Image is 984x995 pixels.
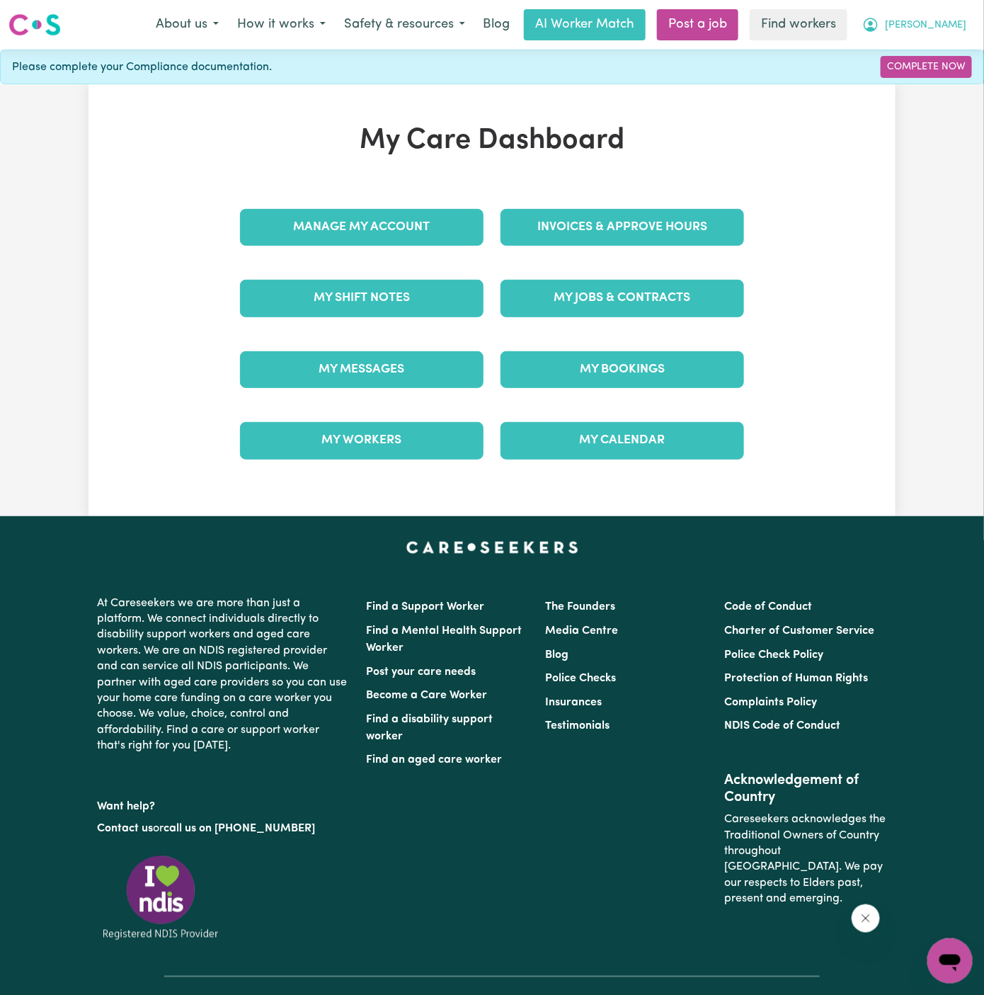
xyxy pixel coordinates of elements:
a: My Workers [240,422,484,459]
a: Post a job [657,9,738,40]
a: Careseekers home page [406,542,578,553]
button: How it works [228,10,335,40]
a: Blog [545,649,568,661]
a: Contact us [97,823,153,834]
a: Police Check Policy [725,649,824,661]
iframe: Close message [852,904,880,933]
a: My Calendar [500,422,744,459]
a: Invoices & Approve Hours [500,209,744,246]
p: or [97,815,349,842]
span: [PERSON_NAME] [885,18,966,33]
a: Manage My Account [240,209,484,246]
a: The Founders [545,601,615,613]
a: Find a Mental Health Support Worker [366,625,522,654]
a: My Jobs & Contracts [500,280,744,317]
button: Safety & resources [335,10,474,40]
p: At Careseekers we are more than just a platform. We connect individuals directly to disability su... [97,590,349,760]
a: call us on [PHONE_NUMBER] [164,823,315,834]
a: NDIS Code of Conduct [725,720,841,732]
a: Find a disability support worker [366,714,493,742]
a: Become a Care Worker [366,690,487,701]
a: My Messages [240,351,484,388]
iframe: Button to launch messaging window [927,938,973,984]
a: My Shift Notes [240,280,484,317]
a: Police Checks [545,673,616,684]
a: Careseekers logo [8,8,61,41]
a: My Bookings [500,351,744,388]
a: Insurances [545,697,602,708]
a: Charter of Customer Service [725,625,875,637]
a: Complaints Policy [725,697,818,708]
img: Registered NDIS provider [97,853,224,942]
img: Careseekers logo [8,12,61,38]
span: Please complete your Compliance documentation. [12,59,272,76]
button: My Account [853,10,976,40]
a: Testimonials [545,720,610,732]
a: Complete Now [881,56,972,78]
p: Want help? [97,793,349,814]
a: Find a Support Worker [366,601,484,613]
a: Media Centre [545,625,618,637]
a: Protection of Human Rights [725,673,869,684]
a: AI Worker Match [524,9,646,40]
a: Find an aged care worker [366,754,502,766]
a: Find workers [750,9,847,40]
a: Code of Conduct [725,601,813,613]
a: Blog [474,9,518,40]
h2: Acknowledgement of Country [725,772,887,806]
button: About us [147,10,228,40]
p: Careseekers acknowledges the Traditional Owners of Country throughout [GEOGRAPHIC_DATA]. We pay o... [725,806,887,912]
span: Need any help? [8,10,86,21]
h1: My Care Dashboard [231,124,753,158]
a: Post your care needs [366,666,476,678]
